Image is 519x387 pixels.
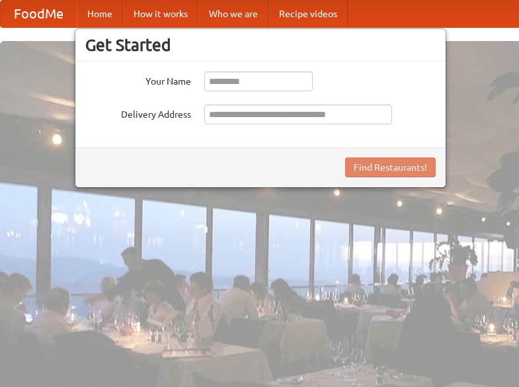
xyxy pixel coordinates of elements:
[198,1,268,27] a: Who we are
[123,1,198,27] a: How it works
[1,1,77,27] a: FoodMe
[85,71,191,88] label: Your Name
[345,157,436,177] button: Find Restaurants!
[77,1,123,27] a: Home
[85,35,436,55] h3: Get Started
[85,105,191,121] label: Delivery Address
[268,1,348,27] a: Recipe videos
